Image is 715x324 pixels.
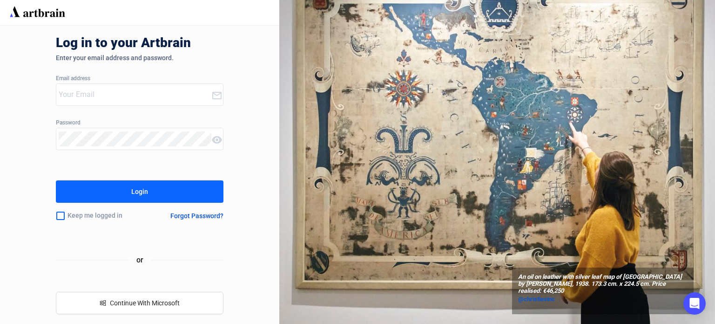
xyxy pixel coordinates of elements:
div: Keep me logged in [56,206,148,226]
span: @christiesinc [518,296,555,303]
span: or [129,254,151,266]
div: Forgot Password? [170,212,223,220]
div: Open Intercom Messenger [683,292,706,315]
span: windows [100,300,106,306]
button: Login [56,180,223,203]
div: Log in to your Artbrain [56,35,335,54]
a: @christiesinc [518,295,688,304]
div: Enter your email address and password. [56,54,223,62]
div: Password [56,120,223,126]
button: windowsContinue With Microsoft [56,292,223,314]
span: An oil on leather with silver leaf map of [GEOGRAPHIC_DATA] by [PERSON_NAME], 1938. 173.3 cm. x 2... [518,274,688,295]
div: Login [131,184,148,199]
input: Your Email [59,87,211,102]
div: Email address [56,76,223,82]
span: Continue With Microsoft [110,299,180,307]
